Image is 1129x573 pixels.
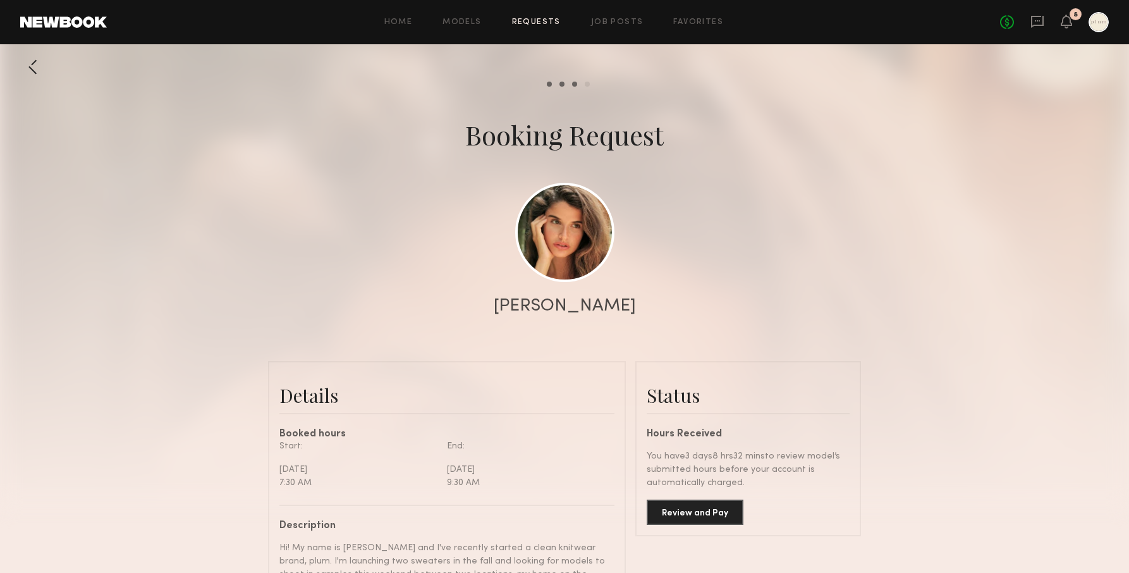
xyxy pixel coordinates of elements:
[279,429,614,440] div: Booked hours
[673,18,723,27] a: Favorites
[647,429,850,440] div: Hours Received
[279,476,437,490] div: 7:30 AM
[279,383,614,408] div: Details
[447,476,605,490] div: 9:30 AM
[647,500,743,525] button: Review and Pay
[512,18,561,27] a: Requests
[591,18,644,27] a: Job Posts
[442,18,481,27] a: Models
[279,521,605,531] div: Description
[1073,11,1078,18] div: 8
[647,383,850,408] div: Status
[465,117,664,152] div: Booking Request
[494,297,636,315] div: [PERSON_NAME]
[279,463,437,476] div: [DATE]
[647,450,850,490] div: You have 3 days 8 hrs 32 mins to review model’s submitted hours before your account is automatica...
[384,18,413,27] a: Home
[279,440,437,453] div: Start:
[447,440,605,453] div: End:
[447,463,605,476] div: [DATE]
